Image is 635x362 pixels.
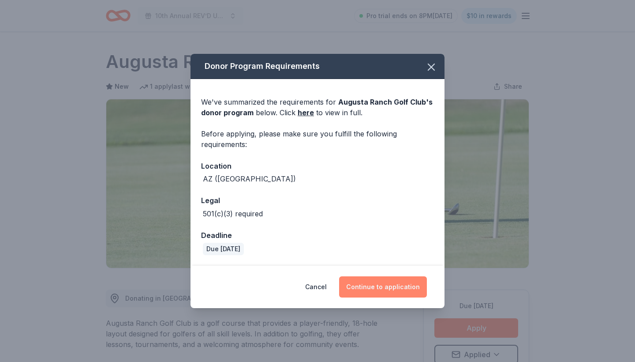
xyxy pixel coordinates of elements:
div: Donor Program Requirements [190,54,444,79]
button: Cancel [305,276,327,298]
div: We've summarized the requirements for below. Click to view in full. [201,97,434,118]
div: Legal [201,195,434,206]
button: Continue to application [339,276,427,298]
div: 501(c)(3) required [203,208,263,219]
div: Due [DATE] [203,243,244,255]
div: Deadline [201,230,434,241]
a: here [298,107,314,118]
div: Before applying, please make sure you fulfill the following requirements: [201,128,434,150]
div: AZ ([GEOGRAPHIC_DATA]) [203,173,296,184]
div: Location [201,160,434,172]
